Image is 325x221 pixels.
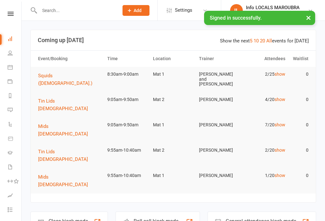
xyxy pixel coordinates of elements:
[38,97,102,112] button: Tin Lids [DEMOGRAPHIC_DATA]
[104,168,150,183] td: 9:55am-10:40am
[288,51,311,67] th: Waitlist
[196,67,242,92] td: [PERSON_NAME] and [PERSON_NAME]
[196,143,242,158] td: [PERSON_NAME]
[275,173,285,178] a: show
[123,5,149,16] button: Add
[150,51,196,67] th: Location
[275,148,285,153] a: show
[242,168,288,183] td: 1/20
[150,168,196,183] td: Mat 1
[242,92,288,107] td: 4/20
[104,51,150,67] th: Time
[150,67,196,82] td: Mat 1
[134,8,142,13] span: Add
[35,51,104,67] th: Event/Booking
[104,117,150,132] td: 9:05am-9:50am
[288,168,311,183] td: 0
[288,67,311,82] td: 0
[150,92,196,107] td: Mat 2
[266,38,272,44] a: All
[150,143,196,158] td: Mat 2
[260,38,265,44] a: 20
[8,75,22,89] a: Payments
[8,32,22,47] a: Dashboard
[210,15,262,21] span: Signed in successfully.
[288,117,311,132] td: 0
[230,4,243,17] div: IL
[38,174,88,187] span: Mids [DEMOGRAPHIC_DATA]
[38,98,88,111] span: Tin Lids [DEMOGRAPHIC_DATA]
[37,6,114,15] input: Search...
[38,73,92,86] span: Squids ([DEMOGRAPHIC_DATA].)
[38,148,102,163] button: Tin Lids [DEMOGRAPHIC_DATA]
[288,92,311,107] td: 0
[275,122,285,127] a: show
[242,143,288,158] td: 2/20
[175,3,192,17] span: Settings
[275,72,285,77] a: show
[38,123,102,138] button: Mids [DEMOGRAPHIC_DATA]
[242,67,288,82] td: 2/25
[38,37,309,43] h3: Coming up [DATE]
[38,149,88,162] span: Tin Lids [DEMOGRAPHIC_DATA]
[38,123,88,137] span: Mids [DEMOGRAPHIC_DATA]
[288,143,311,158] td: 0
[38,173,102,188] button: Mids [DEMOGRAPHIC_DATA]
[303,11,314,24] button: ×
[104,67,150,82] td: 8:30am-9:00am
[104,143,150,158] td: 9:55am-10:40am
[196,51,242,67] th: Trainer
[8,61,22,75] a: Calendar
[196,117,242,132] td: [PERSON_NAME]
[196,92,242,107] td: [PERSON_NAME]
[104,92,150,107] td: 9:05am-9:50am
[8,89,22,104] a: Reports
[196,168,242,183] td: [PERSON_NAME]
[242,51,288,67] th: Attendees
[38,72,102,87] button: Squids ([DEMOGRAPHIC_DATA].)
[8,189,22,203] a: Assessments
[220,37,309,45] div: Show the next events for [DATE]
[150,117,196,132] td: Mat 1
[8,132,22,146] a: Product Sales
[246,10,308,16] div: LOCALS JIU JITSU MAROUBRA
[275,97,285,102] a: show
[246,5,308,10] div: Info LOCALS MAROUBRA
[242,117,288,132] td: 7/20
[8,47,22,61] a: People
[254,38,259,44] a: 10
[250,38,252,44] a: 5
